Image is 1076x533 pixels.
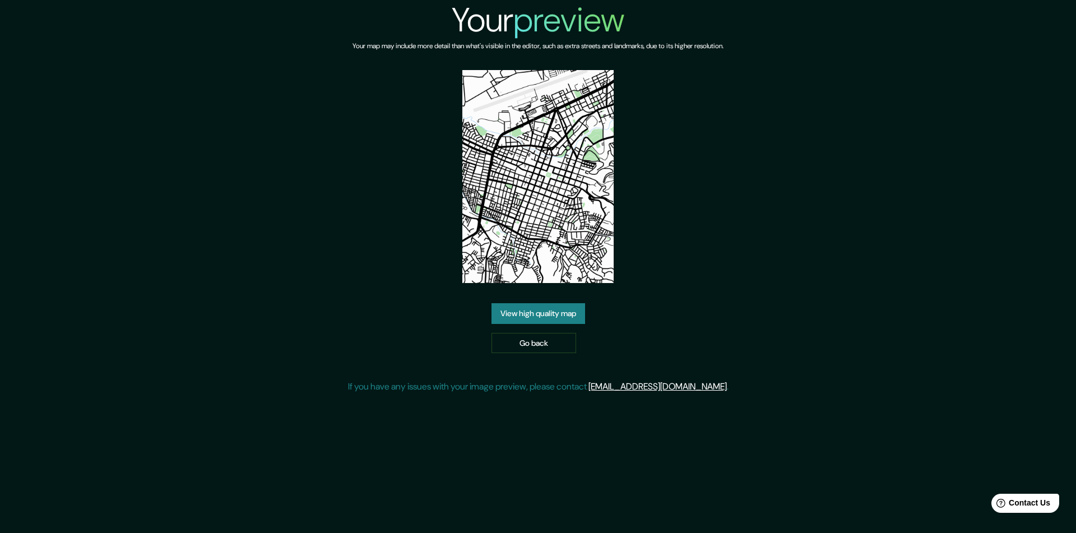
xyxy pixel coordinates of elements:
[491,303,585,324] a: View high quality map
[491,333,576,354] a: Go back
[353,40,723,52] h6: Your map may include more detail than what's visible in the editor, such as extra streets and lan...
[588,381,727,392] a: [EMAIL_ADDRESS][DOMAIN_NAME]
[976,489,1064,521] iframe: Help widget launcher
[462,70,613,283] img: created-map-preview
[348,380,729,393] p: If you have any issues with your image preview, please contact .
